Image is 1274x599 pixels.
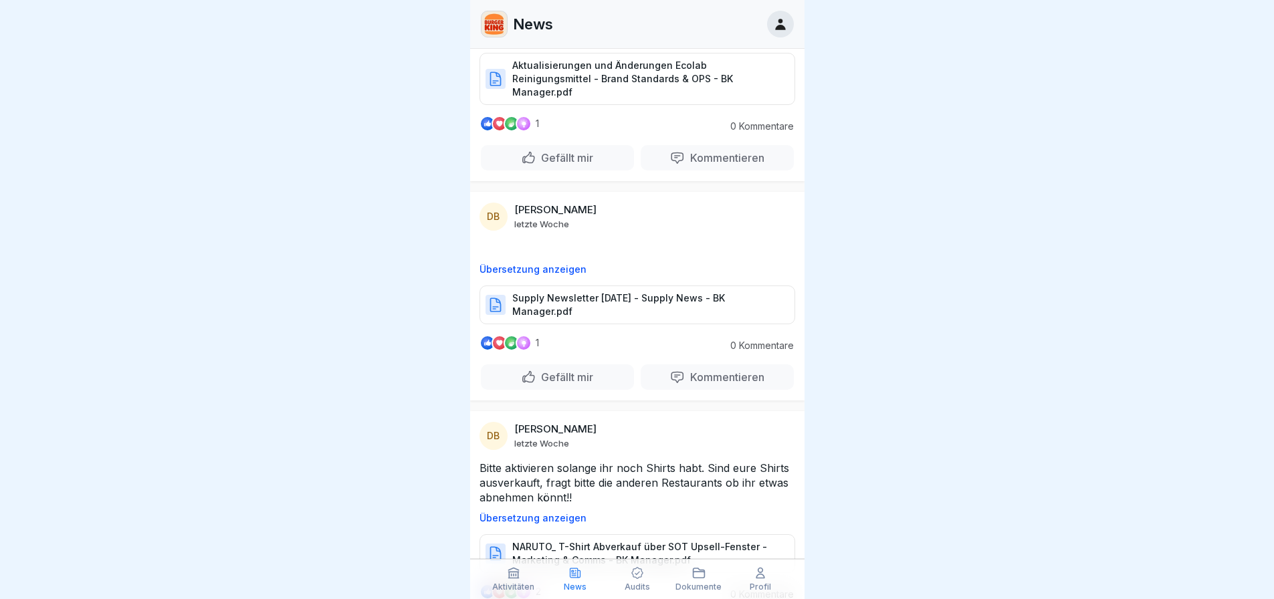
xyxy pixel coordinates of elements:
p: Aktivitäten [492,582,534,592]
a: NARUTO_ T-Shirt Abverkauf über SOT Upsell-Fenster - Marketing & Comms - BK Manager.pdf [480,553,795,566]
p: Dokumente [675,582,722,592]
div: DB [480,203,508,231]
p: Gefällt mir [536,151,593,164]
p: 1 [536,338,539,348]
p: NARUTO_ T-Shirt Abverkauf über SOT Upsell-Fenster - Marketing & Comms - BK Manager.pdf [512,540,781,567]
p: Supply Newsletter [DATE] - Supply News - BK Manager.pdf [512,291,781,318]
a: Aktualisierungen und Änderungen Ecolab Reinigungsmittel - Brand Standards & OPS - BK Manager.pdf [480,78,795,92]
p: [PERSON_NAME] [514,423,597,435]
p: Aktualisierungen und Änderungen Ecolab Reinigungsmittel - Brand Standards & OPS - BK Manager.pdf [512,59,781,99]
div: DB [480,422,508,450]
p: 0 Kommentare [720,340,794,351]
p: letzte Woche [514,438,569,449]
p: 0 Kommentare [720,121,794,132]
p: Kommentieren [685,370,764,384]
p: Audits [625,582,650,592]
a: Supply Newsletter [DATE] - Supply News - BK Manager.pdf [480,304,795,318]
p: Profil [750,582,771,592]
p: News [513,15,553,33]
p: News [564,582,587,592]
p: Bitte aktivieren solange ihr noch Shirts habt. Sind eure Shirts ausverkauft, fragt bitte die ande... [480,461,795,505]
p: Übersetzung anzeigen [480,264,795,275]
img: w2f18lwxr3adf3talrpwf6id.png [482,11,507,37]
p: Gefällt mir [536,370,593,384]
p: [PERSON_NAME] [514,204,597,216]
p: letzte Woche [514,219,569,229]
p: Übersetzung anzeigen [480,513,795,523]
p: 1 [536,118,539,129]
p: Kommentieren [685,151,764,164]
